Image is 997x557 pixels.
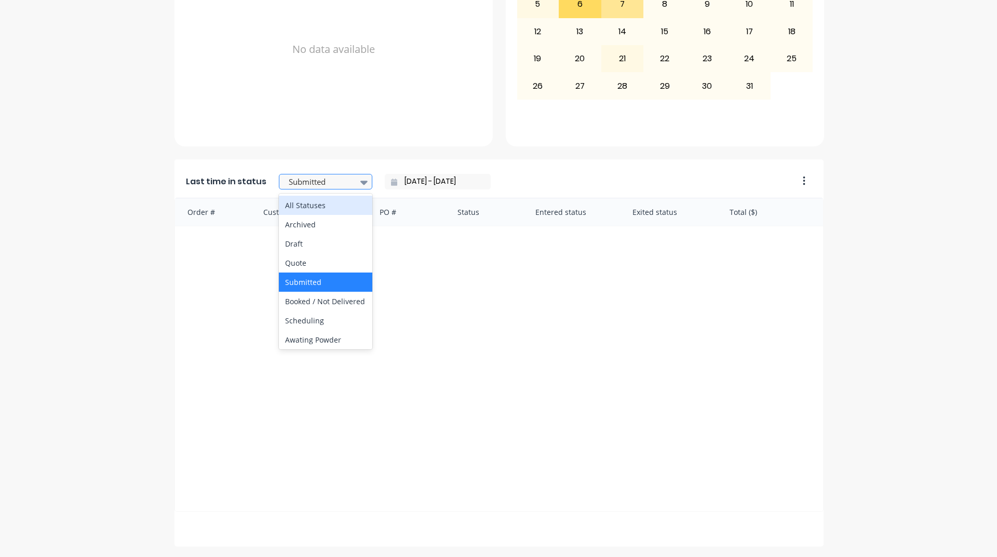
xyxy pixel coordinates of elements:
div: 26 [517,73,559,99]
div: Entered status [525,198,622,226]
input: Filter by date [397,174,487,189]
div: Quote [279,253,372,273]
div: 31 [729,73,770,99]
div: 24 [729,46,770,72]
span: Last time in status [186,175,266,188]
div: 15 [644,19,685,45]
div: Status [447,198,525,226]
div: 25 [771,46,813,72]
div: 19 [517,46,559,72]
div: 30 [686,73,728,99]
div: PO # [369,198,447,226]
div: 28 [602,73,643,99]
div: Submitted [279,273,372,292]
div: All Statuses [279,196,372,215]
div: Archived [279,215,372,234]
div: 18 [771,19,813,45]
div: Draft [279,234,372,253]
div: Total ($) [719,198,823,226]
div: 21 [602,46,643,72]
div: 22 [644,46,685,72]
div: Order # [175,198,253,226]
div: Awating Powder [279,330,372,349]
div: 23 [686,46,728,72]
div: Scheduling [279,311,372,330]
div: 20 [559,46,601,72]
div: 14 [602,19,643,45]
div: 12 [517,19,559,45]
div: 29 [644,73,685,99]
div: 16 [686,19,728,45]
div: Customer [253,198,370,226]
div: Exited status [622,198,719,226]
div: 13 [559,19,601,45]
div: 27 [559,73,601,99]
div: 17 [729,19,770,45]
div: Booked / Not Delivered [279,292,372,311]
